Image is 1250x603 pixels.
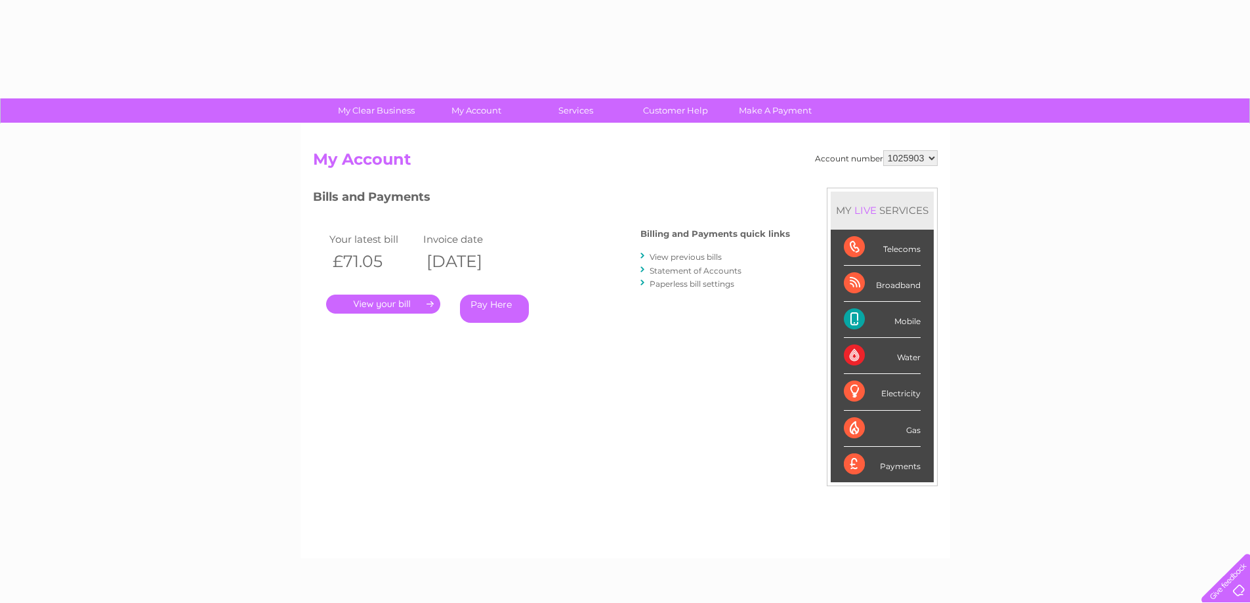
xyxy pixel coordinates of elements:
a: My Account [422,98,530,123]
a: Paperless bill settings [650,279,734,289]
div: Broadband [844,266,921,302]
div: Mobile [844,302,921,338]
div: Electricity [844,374,921,410]
th: [DATE] [420,248,514,275]
td: Invoice date [420,230,514,248]
h4: Billing and Payments quick links [640,229,790,239]
td: Your latest bill [326,230,421,248]
div: Water [844,338,921,374]
div: MY SERVICES [831,192,934,229]
h3: Bills and Payments [313,188,790,211]
a: Statement of Accounts [650,266,741,276]
div: Telecoms [844,230,921,266]
a: Pay Here [460,295,529,323]
a: . [326,295,440,314]
div: Payments [844,447,921,482]
th: £71.05 [326,248,421,275]
div: Account number [815,150,938,166]
a: Make A Payment [721,98,829,123]
a: My Clear Business [322,98,430,123]
a: View previous bills [650,252,722,262]
a: Services [522,98,630,123]
div: LIVE [852,204,879,217]
a: Customer Help [621,98,730,123]
div: Gas [844,411,921,447]
h2: My Account [313,150,938,175]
